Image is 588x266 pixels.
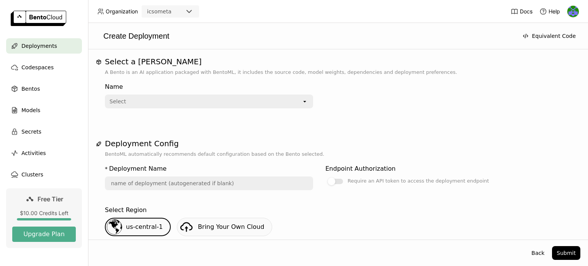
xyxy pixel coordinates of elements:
span: Organization [106,8,138,15]
span: Activities [21,149,46,158]
input: Selected icsometa. [172,8,173,16]
a: Bring Your Own Cloud [177,218,272,236]
button: Upgrade Plan [12,227,76,242]
div: Select [109,98,126,105]
span: Models [21,106,40,115]
span: Codespaces [21,63,54,72]
span: us-central-1 [126,223,163,230]
svg: open [302,98,308,104]
div: us-central-1 [105,218,171,236]
span: Secrets [21,127,41,136]
span: Free Tier [38,195,63,203]
span: Help [549,8,560,15]
button: Submit [552,246,580,260]
div: Help [539,8,560,15]
p: A Bento is an AI application packaged with BentoML, it includes the source code, model weights, d... [105,69,571,76]
button: Equivalent Code [518,29,580,43]
span: Bring Your Own Cloud [198,223,264,230]
span: Clusters [21,170,43,179]
span: Deployments [21,41,57,51]
span: Docs [520,8,532,15]
div: Select Region [105,206,147,215]
a: Models [6,103,82,118]
a: Bentos [6,81,82,96]
div: Deployment Name [109,164,167,173]
div: Name [105,82,313,91]
p: BentoML automatically recommends default configuration based on the Bento selected. [105,150,571,158]
a: Activities [6,145,82,161]
button: Back [527,246,549,260]
div: Endpoint Authorization [325,164,395,173]
img: logo [11,11,66,26]
a: Secrets [6,124,82,139]
span: Bentos [21,84,40,93]
div: icsometa [147,8,171,15]
h1: Select a [PERSON_NAME] [105,57,571,66]
a: Clusters [6,167,82,182]
a: Free Tier$10.00 Credits LeftUpgrade Plan [6,188,82,248]
a: Codespaces [6,60,82,75]
a: Docs [511,8,532,15]
a: Deployments [6,38,82,54]
h1: Deployment Config [105,139,571,148]
input: name of deployment (autogenerated if blank) [106,177,312,189]
img: icso meta [567,6,579,17]
div: Create Deployment [96,31,515,41]
div: $10.00 Credits Left [12,210,76,217]
div: Require an API token to access the deployment endpoint [348,176,489,186]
